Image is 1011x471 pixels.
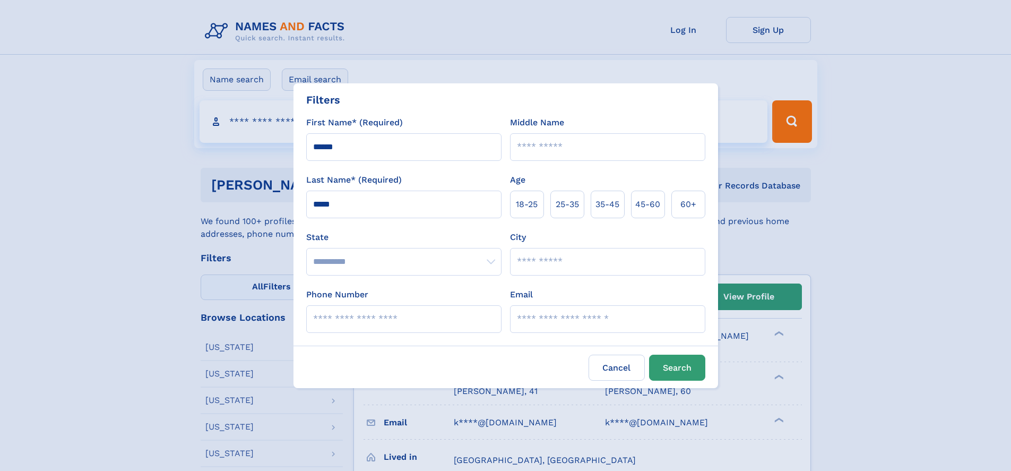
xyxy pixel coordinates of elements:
[516,198,538,211] span: 18‑25
[510,231,526,244] label: City
[556,198,579,211] span: 25‑35
[510,174,525,186] label: Age
[306,92,340,108] div: Filters
[589,355,645,381] label: Cancel
[306,174,402,186] label: Last Name* (Required)
[680,198,696,211] span: 60+
[510,288,533,301] label: Email
[510,116,564,129] label: Middle Name
[306,288,368,301] label: Phone Number
[649,355,705,381] button: Search
[595,198,619,211] span: 35‑45
[635,198,660,211] span: 45‑60
[306,116,403,129] label: First Name* (Required)
[306,231,502,244] label: State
